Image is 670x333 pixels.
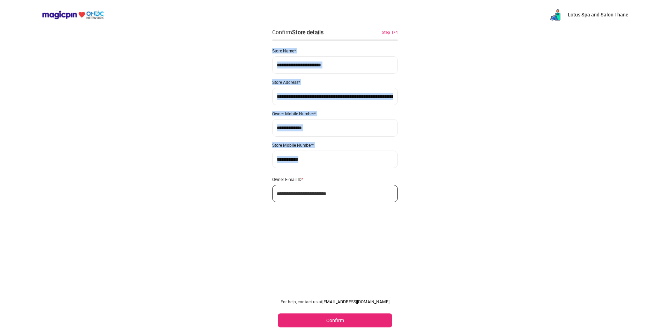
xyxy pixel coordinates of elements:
div: Store Mobile Number [272,142,398,148]
div: Store Address [272,79,398,85]
button: Confirm [278,313,392,327]
div: Confirm [272,28,323,36]
div: Step 1/4 [382,29,398,35]
img: fYqj7LqSiUX7laSa_sun69l9qE3eVVcDSyHPaYEx5AcGQ1vwpz82dxdLqobGScDdJghfhY5tsDVmziE2T_gaGQzuvi4 [548,8,562,22]
div: For help, contact us at [278,299,392,304]
img: ondc-logo-new-small.8a59708e.svg [42,10,104,20]
div: Store Name [272,48,398,53]
div: Owner Mobile Number [272,111,398,116]
div: Store details [292,28,323,36]
a: [EMAIL_ADDRESS][DOMAIN_NAME] [322,299,389,304]
p: Lotus Spa and Salon Thane [568,11,628,18]
div: Owner E-mail ID [272,176,398,182]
